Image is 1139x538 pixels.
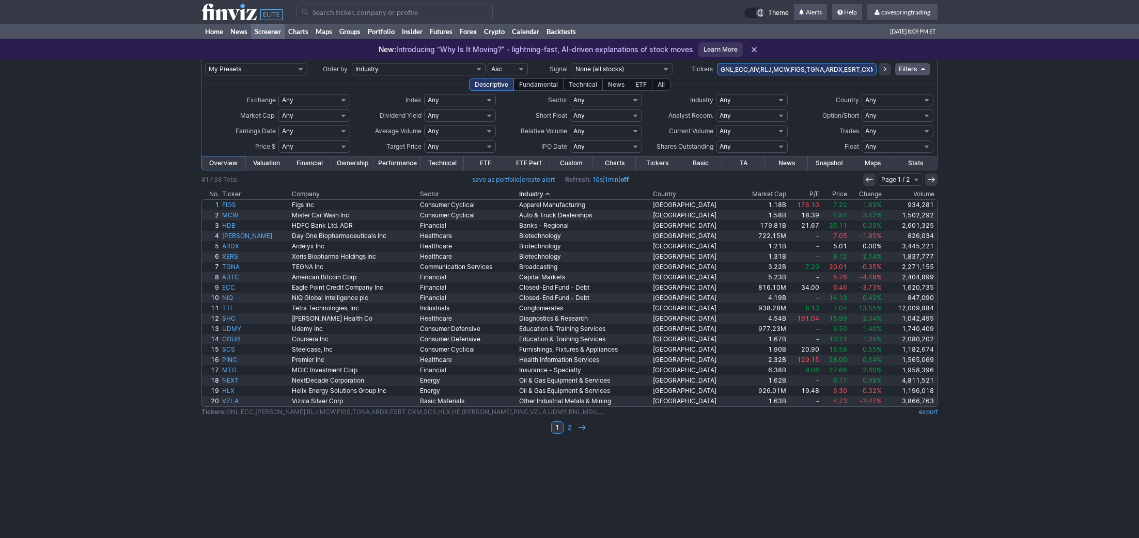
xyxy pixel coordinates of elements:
span: 0.55% [863,345,882,353]
a: Energy [418,375,518,386]
a: 0.00% [849,241,883,251]
a: - [788,334,821,344]
a: Backtests [543,24,580,39]
a: Education & Training Services [518,324,651,334]
a: 34.00 [788,282,821,293]
a: Overview [202,156,245,170]
a: Financial [418,282,518,293]
a: - [788,293,821,303]
a: Financial [418,365,518,375]
a: Consumer Defensive [418,324,518,334]
a: 1.58B [739,210,788,220]
a: 11 [202,303,221,313]
a: [GEOGRAPHIC_DATA] [651,324,739,334]
a: -3.73% [849,282,883,293]
a: 12 [202,313,221,324]
a: 15.99 [821,313,849,324]
a: UDMY [221,324,290,334]
a: [GEOGRAPHIC_DATA] [651,220,739,231]
a: 1min [605,176,618,183]
a: 27.66 [821,365,849,375]
a: 1.40% [849,324,883,334]
a: NIQ Global Intelligence plc [290,293,418,303]
a: XERS [221,251,290,262]
a: 4 [202,231,221,241]
a: Technical [421,156,464,170]
a: 6.50 [821,324,849,334]
a: Auto & Truck Dealerships [518,210,651,220]
a: 8.12 [821,251,849,262]
a: Health Information Services [518,355,651,365]
a: ECC [221,282,290,293]
span: 5.76 [833,273,847,281]
a: Eagle Point Credit Company Inc [290,282,418,293]
a: 2,404,899 [883,272,937,282]
a: Filters [895,63,930,75]
a: 2.04% [849,313,883,324]
a: [GEOGRAPHIC_DATA] [651,272,739,282]
a: Day One Biopharmaceuticals Inc [290,231,418,241]
span: -4.48% [860,273,882,281]
a: 16 [202,355,221,365]
span: 3.42% [863,211,882,219]
div: Descriptive [469,78,514,91]
a: 4.19B [739,293,788,303]
a: Valuation [245,156,288,170]
a: Healthcare [418,355,518,365]
a: 1.90B [739,344,788,355]
a: 2,271,155 [883,262,937,272]
a: [GEOGRAPHIC_DATA] [651,241,739,251]
a: 14.19 [821,293,849,303]
a: Industrials [418,303,518,313]
a: -4.48% [849,272,883,282]
span: 8.12 [833,252,847,260]
span: 7.04 [833,304,847,312]
a: 35.11 [821,220,849,231]
a: Calendar [508,24,543,39]
a: Help [832,4,862,21]
a: ETF Perf [507,156,550,170]
a: 7.20 [788,262,821,272]
a: 926.01M [739,386,788,396]
span: 15.99 [829,314,847,322]
a: 1,196,018 [883,386,937,396]
span: 9.06 [805,366,819,374]
div: Technical [563,78,603,91]
a: 18 [202,375,221,386]
a: - [788,324,821,334]
a: Financial [288,156,331,170]
a: 0.98% [849,375,883,386]
a: 12,009,884 [883,303,937,313]
a: Premier Inc [290,355,418,365]
a: Home [201,24,227,39]
a: COUR [221,334,290,344]
a: Snapshot [808,156,851,170]
a: MCW [221,210,290,220]
a: 176.10 [788,200,821,210]
a: Healthcare [418,251,518,262]
a: HLX [221,386,290,396]
a: -1.95% [849,231,883,241]
span: 8.13 [805,304,819,312]
a: Charts [285,24,312,39]
span: 4.84 [833,211,847,219]
a: -0.32% [849,386,883,396]
a: Theme [744,7,789,19]
a: Conglomerates [518,303,651,313]
a: Education & Training Services [518,334,651,344]
a: Closed-End Fund - Debt [518,293,651,303]
a: 1.18B [739,200,788,210]
span: 20.01 [829,263,847,271]
a: Alerts [794,4,827,21]
a: 7.22 [821,200,849,210]
a: HDFC Bank Ltd. ADR [290,220,418,231]
a: 1,620,735 [883,282,937,293]
a: Performance [374,156,421,170]
a: [PERSON_NAME] Health Co [290,313,418,324]
a: [GEOGRAPHIC_DATA] [651,282,739,293]
a: NIQ [221,293,290,303]
span: 6.17 [833,376,847,384]
a: - [788,251,821,262]
a: Consumer Cyclical [418,344,518,355]
a: [GEOGRAPHIC_DATA] [651,251,739,262]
